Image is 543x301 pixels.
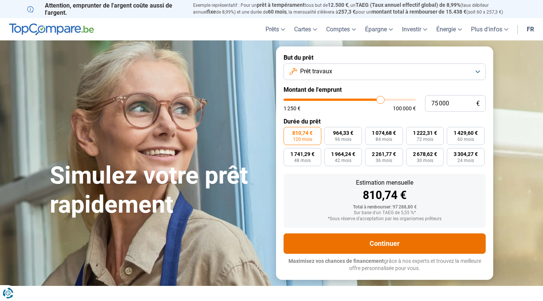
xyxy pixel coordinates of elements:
span: 60 mois [457,137,474,142]
span: 36 mois [376,158,392,163]
span: 96 mois [335,137,351,142]
span: € [476,100,480,107]
h1: Simulez votre prêt rapidement [50,161,267,219]
label: Durée du prêt [284,118,486,125]
span: 24 mois [457,158,474,163]
span: montant total à rembourser de 15.438 € [371,9,466,15]
span: 100 000 € [393,106,416,111]
div: Estimation mensuelle [290,180,480,186]
a: Comptes [322,18,360,40]
span: 60 mois [268,9,287,15]
span: Maximisez vos chances de financement [288,258,384,264]
span: 810,74 € [292,130,313,136]
a: Cartes [290,18,322,40]
span: fixe [207,9,216,15]
span: Prêt travaux [300,67,332,76]
a: Plus d'infos [466,18,513,40]
span: 1 964,24 € [331,151,355,157]
p: Exemple représentatif : Pour un tous but de , un (taux débiteur annuel de 8,99%) et une durée de ... [193,2,516,15]
a: Investir [397,18,432,40]
button: Prêt travaux [284,63,486,80]
span: 42 mois [335,158,351,163]
span: 2 261,77 € [372,151,396,157]
p: Attention, emprunter de l'argent coûte aussi de l'argent. [27,2,184,16]
span: 3 304,27 € [454,151,478,157]
span: 1 250 € [284,106,301,111]
span: 72 mois [417,137,433,142]
p: grâce à nos experts et trouvez la meilleure offre personnalisée pour vous. [284,258,486,272]
a: fr [522,18,538,40]
span: 1 741,29 € [290,151,314,157]
a: Prêts [261,18,290,40]
span: 2 678,62 € [413,151,437,157]
span: 48 mois [294,158,311,163]
span: 964,33 € [333,130,353,136]
div: 810,74 € [290,190,480,201]
img: TopCompare [9,23,94,36]
button: Continuer [284,233,486,254]
span: 257,3 € [338,9,356,15]
label: But du prêt [284,54,486,61]
span: 120 mois [293,137,312,142]
div: Total à rembourser: 97 288,80 € [290,205,480,210]
span: 84 mois [376,137,392,142]
span: TAEG (Taux annuel effectif global) de 8,99% [356,2,460,8]
span: 12.500 € [328,2,348,8]
span: 1 222,31 € [413,130,437,136]
span: 1 429,60 € [454,130,478,136]
div: Sur base d'un TAEG de 5,55 %* [290,210,480,216]
span: prêt à tempérament [257,2,305,8]
label: Montant de l'emprunt [284,86,486,93]
a: Énergie [432,18,466,40]
span: 1 074,68 € [372,130,396,136]
a: Épargne [360,18,397,40]
span: 30 mois [417,158,433,163]
div: *Sous réserve d'acceptation par les organismes prêteurs [290,216,480,222]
